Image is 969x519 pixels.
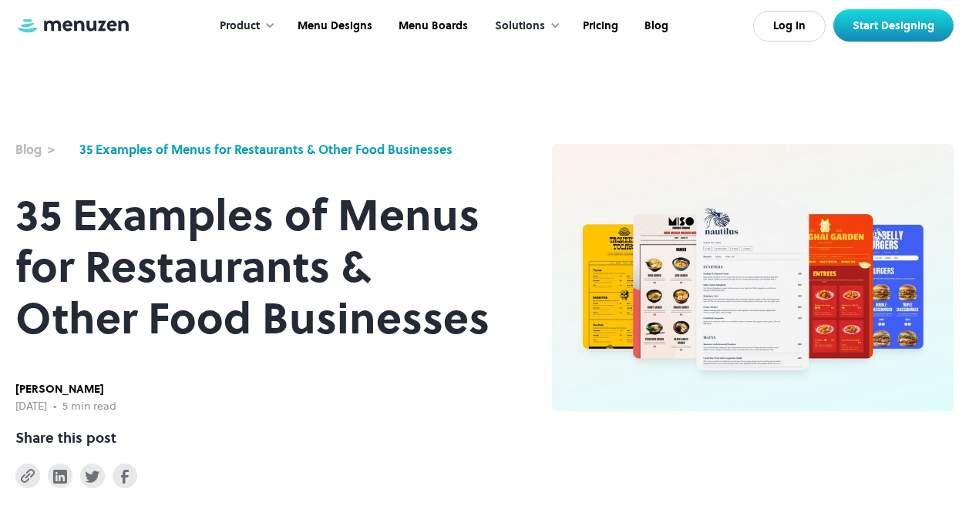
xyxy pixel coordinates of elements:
div: • [53,398,56,415]
div: Solutions [495,18,545,35]
div: Product [204,2,283,50]
div: 5 min read [62,398,116,415]
div: Product [220,18,260,35]
div: Share this post [15,427,116,448]
h1: 35 Examples of Menus for Restaurants & Other Food Businesses [15,189,490,344]
a: Log In [753,11,826,42]
div: [DATE] [15,398,47,415]
a: Menu Designs [283,2,384,50]
div: Solutions [479,2,568,50]
a: Pricing [568,2,630,50]
a: Blog > [15,140,72,159]
a: Blog [630,2,680,50]
a: Start Designing [833,9,954,42]
a: 35 Examples of Menus for Restaurants & Other Food Businesses [79,140,453,159]
div: [PERSON_NAME] [15,381,116,398]
a: Menu Boards [384,2,479,50]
